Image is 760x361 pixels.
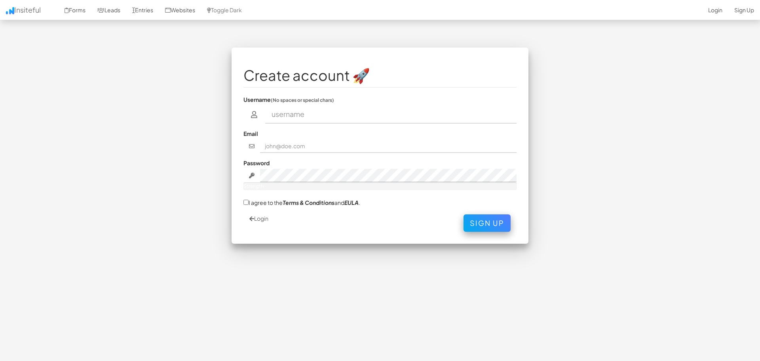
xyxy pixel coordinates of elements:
[243,200,249,205] input: I agree to theTerms & ConditionsandEULA.
[243,67,517,83] h1: Create account 🚀
[260,139,517,153] input: john@doe.com
[243,198,360,206] label: I agree to the and .
[249,215,268,222] a: Login
[271,97,334,103] small: (No spaces or special chars)
[283,199,334,206] a: Terms & Conditions
[243,159,270,167] label: Password
[243,130,258,138] label: Email
[265,105,517,124] input: username
[243,96,334,103] label: Username
[6,7,14,14] img: icon.png
[464,214,511,232] button: Sign Up
[344,199,359,206] a: EULA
